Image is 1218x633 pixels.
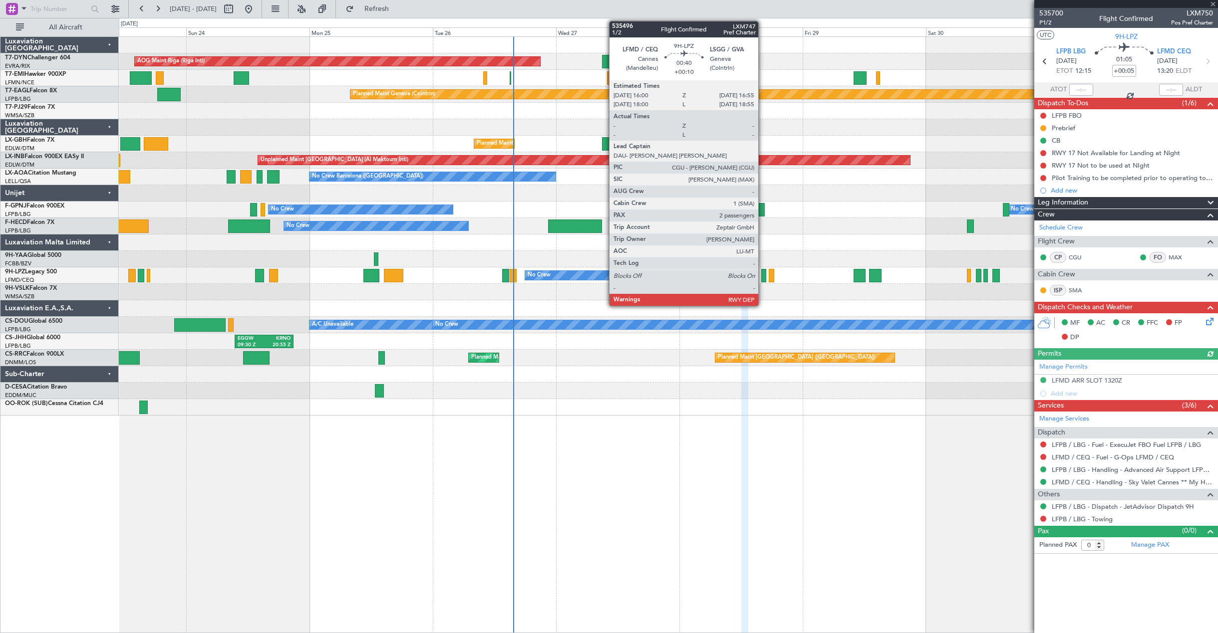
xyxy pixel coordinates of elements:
[1186,85,1202,95] span: ALDT
[1038,98,1088,109] span: Dispatch To-Dos
[5,384,27,390] span: D-CESA
[5,392,36,399] a: EDDM/MUC
[287,218,309,233] div: No Crew
[1099,13,1153,24] div: Flight Confirmed
[5,55,70,61] a: T7-DYNChallenger 604
[309,27,433,36] div: Mon 25
[1115,31,1138,42] span: 9H-LPZ
[1038,427,1065,438] span: Dispatch
[1052,502,1194,511] a: LFPB / LBG - Dispatch - JetAdvisor Dispatch 9H
[1052,174,1213,182] div: Pilot Training to be completed prior to operating to LFMD
[1039,414,1089,424] a: Manage Services
[1039,18,1063,27] span: P1/2
[261,153,408,168] div: Unplanned Maint [GEOGRAPHIC_DATA] (Al Maktoum Intl)
[1056,47,1086,57] span: LFPB LBG
[1069,286,1091,295] a: SMA
[1052,149,1180,157] div: RWY 17 Not Available for Landing at Night
[341,1,401,17] button: Refresh
[5,351,64,357] a: CS-RRCFalcon 900LX
[1039,8,1063,18] span: 535700
[5,104,55,110] a: T7-PJ29Falcon 7X
[1171,18,1213,27] span: Pos Pref Charter
[435,317,458,332] div: No Crew
[1052,515,1113,523] a: LFPB / LBG - Towing
[1182,400,1197,411] span: (3/6)
[5,71,66,77] a: T7-EMIHawker 900XP
[5,227,31,234] a: LFPB/LBG
[1038,489,1060,500] span: Others
[1039,540,1077,550] label: Planned PAX
[1122,318,1130,328] span: CR
[1038,236,1075,247] span: Flight Crew
[1096,318,1105,328] span: AC
[1052,465,1213,474] a: LFPB / LBG - Handling - Advanced Air Support LFPB / LBG
[5,359,36,366] a: DNMM/LOS
[1157,56,1178,66] span: [DATE]
[264,335,291,342] div: KRNO
[5,219,27,225] span: F-HECD
[137,54,205,69] div: AOG Maint Riga (Riga Intl)
[1038,269,1075,280] span: Cabin Crew
[1070,333,1079,343] span: DP
[5,285,29,291] span: 9H-VSLK
[5,62,30,70] a: EVRA/RIX
[926,27,1049,36] div: Sat 30
[5,269,57,275] a: 9H-LPZLegacy 500
[1038,197,1088,209] span: Leg Information
[1050,252,1066,263] div: CP
[5,137,54,143] a: LX-GBHFalcon 7X
[186,27,309,36] div: Sun 24
[5,154,84,160] a: LX-INBFalcon 900EX EASy II
[1038,400,1064,412] span: Services
[1051,186,1213,195] div: Add new
[1056,66,1073,76] span: ETOT
[1182,525,1197,536] span: (0/0)
[5,318,28,324] span: CS-DOU
[1056,56,1077,66] span: [DATE]
[1070,318,1080,328] span: MF
[433,27,556,36] div: Tue 26
[5,351,26,357] span: CS-RRC
[5,335,26,341] span: CS-JHH
[121,20,138,28] div: [DATE]
[718,350,875,365] div: Planned Maint [GEOGRAPHIC_DATA] ([GEOGRAPHIC_DATA])
[1039,223,1083,233] a: Schedule Crew
[238,335,264,342] div: EGGW
[5,401,103,407] a: OO-ROK (SUB)Cessna Citation CJ4
[1037,30,1054,39] button: UTC
[271,202,294,217] div: No Crew
[5,203,26,209] span: F-GPNJ
[5,384,67,390] a: D-CESACitation Bravo
[5,260,31,267] a: FCBB/BZV
[1157,47,1191,57] span: LFMD CEQ
[5,252,27,258] span: 9H-YAA
[1169,253,1191,262] a: MAX
[1147,318,1158,328] span: FFC
[5,170,76,176] a: LX-AOACitation Mustang
[1050,285,1066,296] div: ISP
[1052,136,1060,145] div: CB
[1038,526,1049,537] span: Pax
[5,252,61,258] a: 9H-YAAGlobal 5000
[1052,440,1201,449] a: LFPB / LBG - Fuel - ExecuJet FBO Fuel LFPB / LBG
[1075,66,1091,76] span: 12:15
[1157,66,1173,76] span: 13:20
[5,203,64,209] a: F-GPNJFalcon 900EX
[1038,209,1055,220] span: Crew
[5,88,29,94] span: T7-EAGL
[264,342,291,349] div: 20:55 Z
[5,137,27,143] span: LX-GBH
[5,161,34,169] a: EDLW/DTM
[1176,66,1192,76] span: ELDT
[1038,302,1133,313] span: Dispatch Checks and Weather
[556,27,679,36] div: Wed 27
[1116,55,1132,65] span: 01:05
[1011,202,1034,217] div: No Crew
[5,71,24,77] span: T7-EMI
[5,178,31,185] a: LELL/QSA
[5,269,25,275] span: 9H-LPZ
[477,136,588,151] div: Planned Maint Nice ([GEOGRAPHIC_DATA])
[5,219,54,225] a: F-HECDFalcon 7X
[5,318,62,324] a: CS-DOUGlobal 6500
[353,87,435,102] div: Planned Maint Geneva (Cointrin)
